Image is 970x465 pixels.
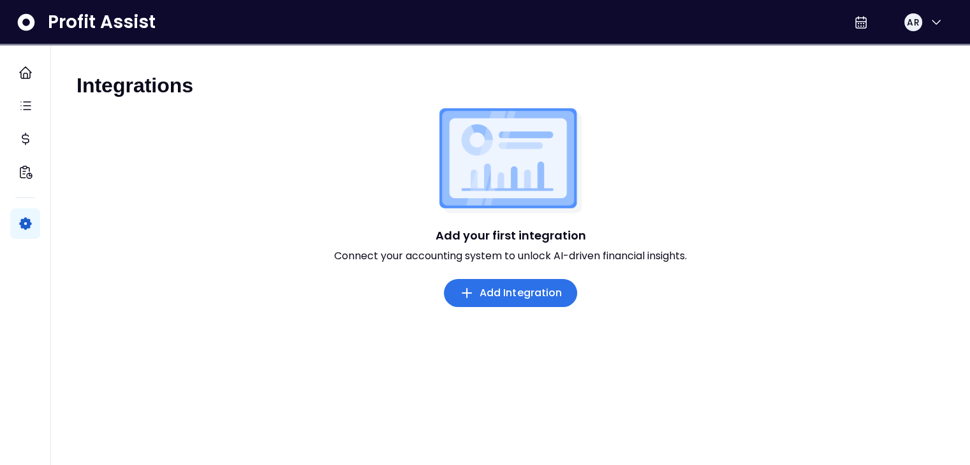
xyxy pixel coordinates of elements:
[48,11,156,34] span: Profit Assist
[480,285,562,301] span: Add Integration
[334,248,687,264] span: Connect your accounting system to unlock AI-driven financial insights.
[436,228,586,243] span: Add your first integration
[439,108,582,213] img: Integration illustration
[444,279,578,307] button: Add Integration
[77,73,193,98] p: Integrations
[907,16,919,29] span: AR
